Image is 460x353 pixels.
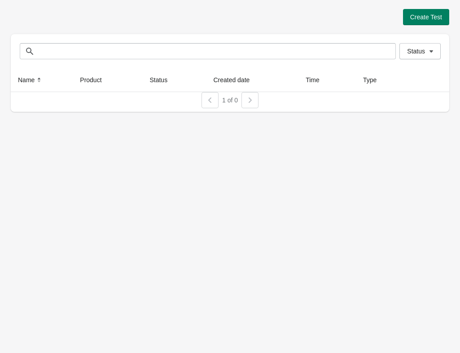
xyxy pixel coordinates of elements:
button: Create Test [403,9,449,25]
button: Type [359,72,389,88]
button: Name [14,72,47,88]
span: Create Test [410,13,442,21]
button: Status [399,43,441,59]
button: Product [76,72,114,88]
button: Time [302,72,332,88]
button: Status [146,72,180,88]
span: 1 of 0 [222,97,238,104]
button: Created date [210,72,262,88]
span: Status [407,48,425,55]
